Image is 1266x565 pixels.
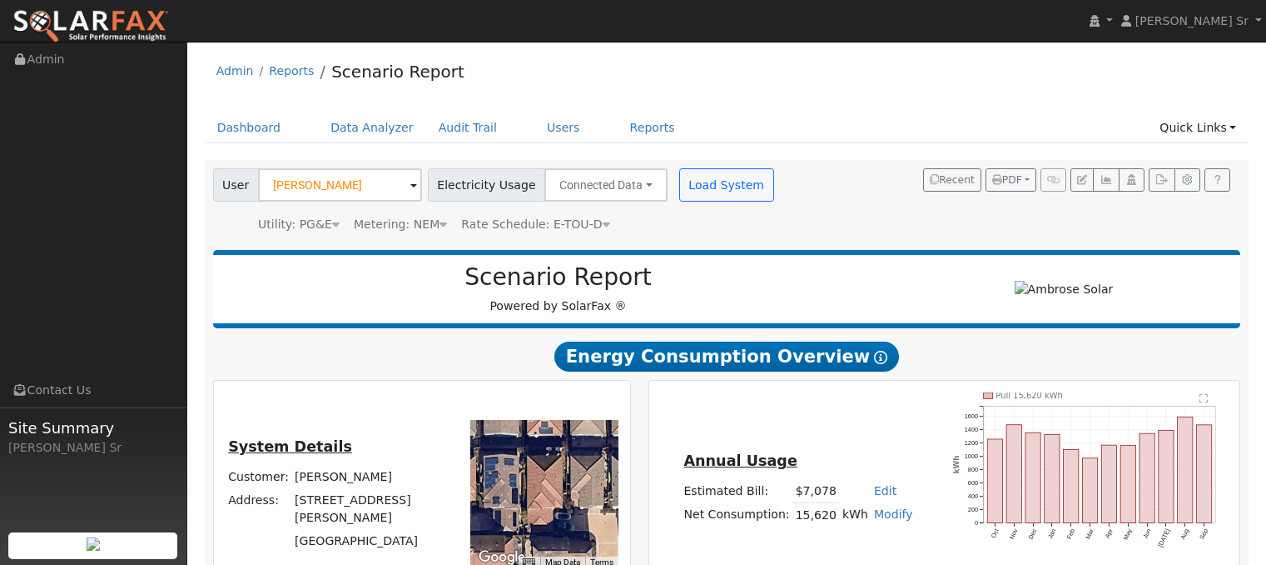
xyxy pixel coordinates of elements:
text: 200 [968,506,978,513]
input: Select a User [258,168,422,202]
h2: Scenario Report [230,263,886,292]
span: Electricity Usage [428,168,545,202]
u: System Details [228,438,352,455]
td: Net Consumption: [681,503,792,527]
span: Energy Consumption Overview [554,342,899,372]
a: Audit Trail [426,112,509,143]
text: [DATE] [1157,527,1172,548]
img: retrieve [87,537,100,551]
text:  [1199,393,1209,403]
text: 0 [975,519,978,527]
rect: onclick="" [1120,445,1135,522]
div: Utility: PG&E [258,216,340,233]
rect: onclick="" [1178,417,1193,522]
text: Jan [1046,527,1057,540]
button: Multi-Series Graph [1093,168,1119,192]
td: [PERSON_NAME] [292,465,448,488]
a: Dashboard [205,112,294,143]
text: 1600 [965,412,978,420]
td: Estimated Bill: [681,479,792,503]
text: Nov [1008,527,1020,541]
div: [PERSON_NAME] Sr [8,439,178,457]
td: Customer: [226,465,292,488]
text: 1400 [965,426,978,433]
text: kWh [953,456,961,474]
text: Mar [1085,527,1096,541]
rect: onclick="" [1006,425,1021,523]
a: Admin [216,64,254,77]
rect: onclick="" [1045,435,1060,523]
u: Annual Usage [683,452,797,469]
text: 400 [968,492,978,500]
text: 600 [968,479,978,487]
i: Show Help [874,351,887,364]
span: Site Summary [8,417,178,439]
a: Reports [269,64,314,77]
div: Metering: NEM [354,216,447,233]
button: Recent [923,168,981,192]
button: Login As [1119,168,1144,192]
td: [GEOGRAPHIC_DATA] [292,529,448,552]
text: 800 [968,466,978,473]
button: Load System [679,168,774,202]
rect: onclick="" [987,439,1002,523]
a: Scenario Report [331,62,464,82]
a: Data Analyzer [318,112,426,143]
a: Users [534,112,593,143]
text: Dec [1027,527,1039,541]
td: kWh [839,503,871,527]
button: Edit User [1070,168,1094,192]
button: Export Interval Data [1149,168,1174,192]
span: User [213,168,259,202]
a: Quick Links [1147,112,1249,143]
text: 1200 [965,439,978,447]
img: Ambrose Solar [1015,281,1114,298]
rect: onclick="" [1139,433,1154,522]
text: Aug [1179,527,1191,541]
td: Address: [226,488,292,529]
span: PDF [992,174,1022,186]
a: Help Link [1204,168,1230,192]
rect: onclick="" [1197,425,1212,523]
rect: onclick="" [1064,450,1079,523]
a: Reports [618,112,688,143]
button: Settings [1174,168,1200,192]
rect: onclick="" [1159,431,1174,523]
span: Alias: HEV2A [461,217,609,231]
a: Modify [874,507,913,521]
span: [PERSON_NAME] Sr [1135,14,1249,27]
td: [STREET_ADDRESS][PERSON_NAME] [292,488,448,529]
td: 15,620 [792,503,839,527]
div: Powered by SolarFax ® [221,263,896,315]
text: Oct [990,527,1000,539]
rect: onclick="" [1025,432,1040,522]
text: Jun [1142,527,1153,540]
button: Connected Data [544,168,668,202]
a: Edit [874,484,896,497]
text: Sep [1199,527,1210,541]
text: Apr [1104,527,1115,540]
rect: onclick="" [1083,458,1098,523]
text: Pull 15,620 kWh [996,391,1064,400]
button: PDF [985,168,1036,192]
text: Feb [1065,527,1076,540]
img: SolarFax [12,9,169,44]
text: May [1122,527,1134,542]
text: 1000 [965,452,978,460]
td: $7,078 [792,479,839,503]
rect: onclick="" [1102,445,1117,522]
